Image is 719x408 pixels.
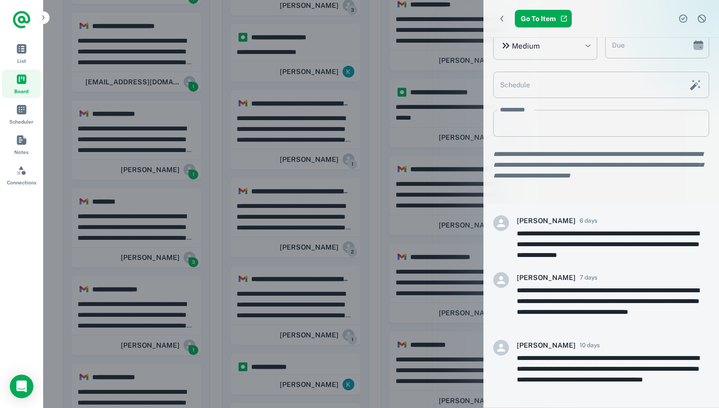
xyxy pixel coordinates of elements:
[12,10,31,29] a: Logo
[517,272,576,283] h6: [PERSON_NAME]
[493,32,597,60] div: Medium
[14,148,28,156] span: Notes
[687,76,704,93] button: Schedule this task with AI
[2,70,41,98] a: Board
[9,118,33,126] span: Scheduler
[10,375,33,398] div: Open Intercom Messenger
[515,10,572,27] a: Go To Item
[2,130,41,159] a: Notes
[14,87,28,95] span: Board
[2,100,41,128] a: Scheduler
[580,216,597,225] span: 6 days
[2,161,41,189] a: Connections
[676,11,691,26] button: Complete task
[517,340,576,351] h6: [PERSON_NAME]
[17,57,26,65] span: List
[689,35,708,55] button: Choose date
[694,11,709,26] button: Dismiss task
[7,178,36,186] span: Connections
[580,273,597,282] span: 7 days
[493,10,511,27] button: Back
[483,38,719,408] div: scrollable content
[580,341,600,350] span: 10 days
[517,215,576,226] h6: [PERSON_NAME]
[2,39,41,68] a: List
